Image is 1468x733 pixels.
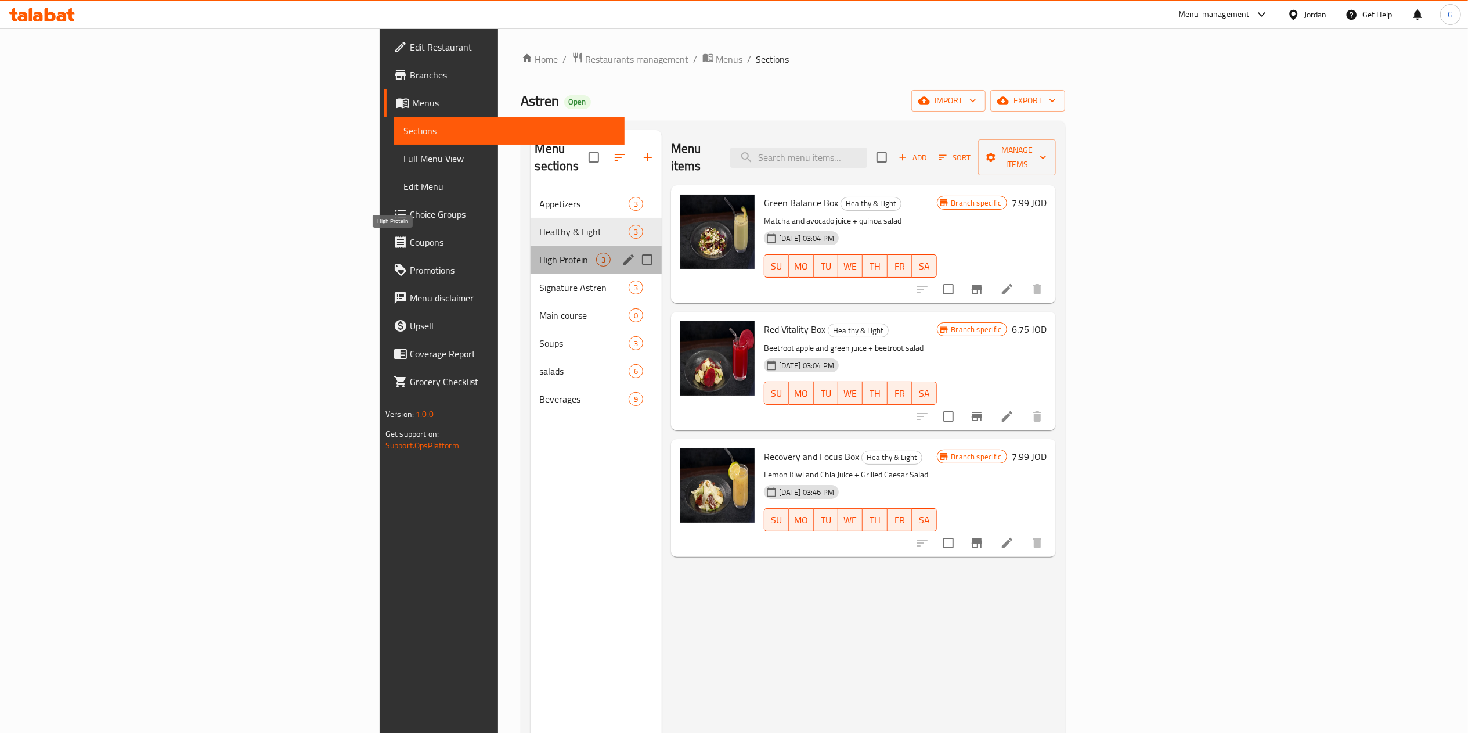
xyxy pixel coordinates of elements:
img: Green Balance Box [680,195,755,269]
div: items [629,225,643,239]
a: Edit Menu [394,173,625,200]
img: Red Vitality Box [680,321,755,396]
a: Restaurants management [572,52,689,67]
button: import [911,90,986,112]
span: Add [897,151,928,164]
div: Appetizers3 [531,190,662,218]
a: Choice Groups [384,200,625,228]
p: Lemon Kiwi and Chia Juice + Grilled Caesar Salad [764,468,937,482]
span: Green Balance Box [764,194,838,211]
div: Beverages9 [531,385,662,413]
span: [DATE] 03:46 PM [774,487,839,498]
a: Coverage Report [384,340,625,368]
a: Upsell [384,312,625,340]
input: search [730,148,867,168]
div: Main course0 [531,301,662,329]
a: Edit menu item [1000,409,1014,423]
a: Edit menu item [1000,282,1014,296]
button: TU [814,508,838,531]
span: TH [867,512,882,529]
span: 3 [629,282,643,293]
span: WE [843,385,858,402]
span: SA [917,258,932,275]
span: Sort sections [606,143,634,171]
button: WE [838,508,863,531]
button: Branch-specific-item [963,403,991,430]
span: MO [793,258,809,275]
span: 3 [629,227,643,238]
div: High Protein3edit [531,246,662,274]
span: 3 [629,338,643,349]
button: SU [764,254,789,278]
p: Matcha and avocado juice + quinoa salad [764,214,937,228]
span: [DATE] 03:04 PM [774,360,839,371]
span: Branch specific [947,451,1007,462]
span: salads [540,364,629,378]
span: Select to update [936,404,961,429]
button: MO [789,382,813,405]
button: delete [1023,275,1051,303]
div: Signature Astren3 [531,274,662,301]
span: Coverage Report [410,347,615,361]
span: import [921,94,976,108]
a: Promotions [384,256,625,284]
h6: 6.75 JOD [1012,321,1047,337]
button: Add section [634,143,662,171]
li: / [748,52,752,66]
a: Menu disclaimer [384,284,625,312]
a: Full Menu View [394,145,625,173]
span: MO [793,385,809,402]
span: Menus [412,96,615,110]
span: FR [892,512,907,529]
span: Edit Restaurant [410,40,615,54]
button: TU [814,254,838,278]
button: TH [863,254,887,278]
button: MO [789,254,813,278]
button: SA [912,254,936,278]
span: SA [917,512,932,529]
span: Version: [385,407,414,422]
span: 6 [629,366,643,377]
nav: breadcrumb [521,52,1065,67]
button: Branch-specific-item [963,275,991,303]
span: Main course [540,308,629,322]
span: TU [818,258,834,275]
span: Appetizers [540,197,629,211]
div: items [629,197,643,211]
button: FR [888,508,912,531]
h6: 7.99 JOD [1012,195,1047,211]
li: / [694,52,698,66]
div: items [629,308,643,322]
span: TH [867,385,882,402]
button: TU [814,382,838,405]
button: TH [863,508,887,531]
span: Healthy & Light [828,324,888,337]
button: Branch-specific-item [963,529,991,557]
div: salads6 [531,357,662,385]
span: Restaurants management [586,52,689,66]
div: items [596,253,611,267]
button: edit [620,251,637,268]
span: Manage items [987,143,1047,172]
div: items [629,392,643,406]
button: TH [863,382,887,405]
span: Sort [939,151,971,164]
button: SA [912,382,936,405]
span: 3 [597,254,610,265]
button: Sort [936,149,973,167]
span: Beverages [540,392,629,406]
span: Soups [540,336,629,350]
span: Select all sections [582,145,606,170]
div: Soups3 [531,329,662,357]
div: items [629,336,643,350]
span: Full Menu View [403,152,615,166]
div: items [629,364,643,378]
span: Signature Astren [540,281,629,294]
button: Add [894,149,931,167]
span: Branch specific [947,197,1007,209]
span: SU [769,385,784,402]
